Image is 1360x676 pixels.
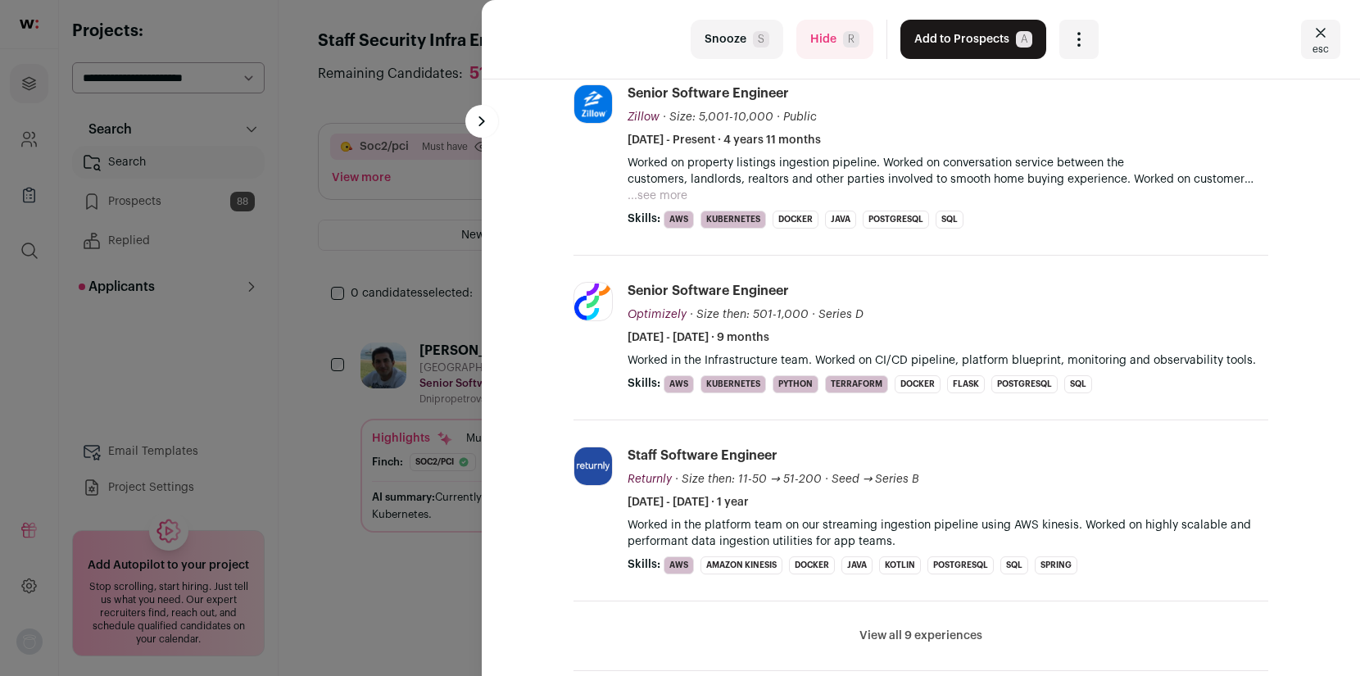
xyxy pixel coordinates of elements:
[825,471,828,488] span: ·
[783,111,817,123] span: Public
[628,211,660,227] span: Skills:
[859,628,982,644] button: View all 9 experiences
[628,84,789,102] div: Senior Software Engineer
[628,329,769,346] span: [DATE] - [DATE] · 9 months
[664,375,694,393] li: AWS
[690,309,809,320] span: · Size then: 501-1,000
[863,211,929,229] li: PostgreSQL
[628,188,687,204] button: ...see more
[628,375,660,392] span: Skills:
[1035,556,1077,574] li: Spring
[936,211,963,229] li: SQL
[777,109,780,125] span: ·
[574,85,612,123] img: 4d33969dce05a69320534eacca21d1cf2f04c89b58bdb273c217ad27269e3c1e.jpg
[628,494,749,510] span: [DATE] - [DATE] · 1 year
[895,375,941,393] li: Docker
[947,375,985,393] li: Flask
[841,556,873,574] li: Java
[700,556,782,574] li: Amazon Kinesis
[927,556,994,574] li: PostgreSQL
[1059,20,1099,59] button: Open dropdown
[1301,20,1340,59] button: Close
[1000,556,1028,574] li: SQL
[825,211,856,229] li: Java
[789,556,835,574] li: Docker
[818,309,864,320] span: Series D
[628,282,789,300] div: Senior Software Engineer
[773,211,818,229] li: Docker
[663,111,773,123] span: · Size: 5,001-10,000
[628,517,1268,550] p: Worked in the platform team on our streaming ingestion pipeline using AWS kinesis. Worked on high...
[991,375,1058,393] li: PostgreSQL
[628,132,821,148] span: [DATE] - Present · 4 years 11 months
[700,211,766,229] li: Kubernetes
[628,155,1268,188] p: Worked on property listings ingestion pipeline. Worked on conversation service between the custom...
[825,375,888,393] li: Terraform
[628,447,777,465] div: Staff Software Engineer
[664,556,694,574] li: AWS
[628,111,660,123] span: Zillow
[832,474,920,485] span: Seed → Series B
[574,447,612,485] img: 8c006d9fd4503e1b0dbb5864ef428f43b838e63179b3fd4516f6643a9239946b.jpg
[796,20,873,59] button: HideR
[664,211,694,229] li: AWS
[628,352,1268,369] p: Worked in the Infrastructure team. Worked on CI/CD pipeline, platform blueprint, monitoring and o...
[675,474,822,485] span: · Size then: 11-50 → 51-200
[879,556,921,574] li: Kotlin
[628,556,660,573] span: Skills:
[1312,43,1329,56] span: esc
[574,284,612,320] img: fad7125b86a137768e7a17649350bb718d8189e815b7c970132984cc1c0e300d.png
[843,31,859,48] span: R
[753,31,769,48] span: S
[812,306,815,323] span: ·
[1064,375,1092,393] li: SQL
[773,375,818,393] li: Python
[628,474,672,485] span: Returnly
[691,20,783,59] button: SnoozeS
[628,309,687,320] span: Optimizely
[1016,31,1032,48] span: A
[900,20,1046,59] button: Add to ProspectsA
[700,375,766,393] li: Kubernetes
